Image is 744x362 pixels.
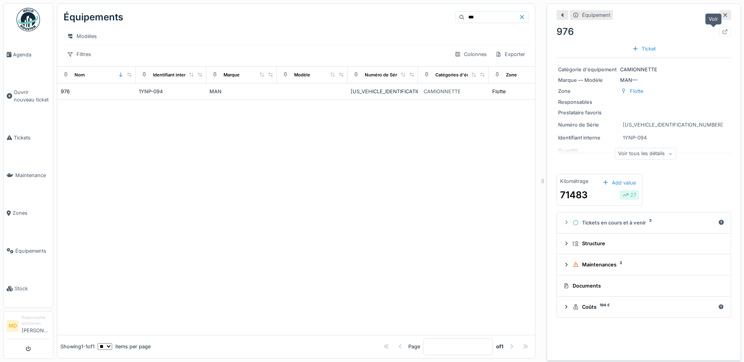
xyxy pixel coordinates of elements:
a: MD Responsable technicien[PERSON_NAME] [7,315,50,339]
div: Showing 1 - 1 of 1 [60,343,95,350]
span: Stock [15,285,50,292]
div: 71483 [560,188,588,202]
div: MAN — [558,76,729,84]
summary: Maintenances2 [560,257,728,272]
div: Marque — Modèle [558,76,617,84]
div: Équipement [582,11,610,19]
div: Responsables [558,98,617,106]
div: Filtres [64,49,95,60]
div: Catégories d'équipement [435,72,490,78]
div: Flotte [630,87,643,95]
span: Ouvrir nouveau ticket [14,89,50,103]
span: Équipements [15,247,50,255]
div: Coûts [573,303,715,311]
span: Zones [13,209,50,217]
div: Nom [75,72,85,78]
a: Agenda [4,36,53,73]
div: Modèle [294,72,310,78]
a: Équipements [4,232,53,270]
div: Responsable technicien [22,315,50,327]
div: Identifiant interne [558,134,617,141]
a: Ouvrir nouveau ticket [4,73,53,119]
div: Identifiant interne [153,72,191,78]
div: 27 [622,191,636,199]
span: Maintenance [15,172,50,179]
div: CAMIONNETTE [424,88,461,95]
div: Colonnes [451,49,490,60]
div: CAMIONNETTE [558,66,729,73]
div: 1YNP-094 [139,88,203,95]
a: Stock [4,270,53,308]
span: Tickets [14,134,50,141]
div: Catégorie d'équipement [558,66,617,73]
div: Add value [599,177,639,188]
div: Documents [563,282,721,290]
a: Zones [4,194,53,232]
div: 976 [61,88,70,95]
div: Zone [558,87,617,95]
div: Équipements [64,7,123,27]
div: Page [408,343,420,350]
div: 976 [557,25,731,39]
a: Tickets [4,119,53,156]
div: MAN [209,88,274,95]
div: Kilométrage [560,177,588,185]
summary: Documents [560,279,728,293]
div: Tickets en cours et à venir [573,219,715,226]
strong: of 1 [496,343,504,350]
div: Flotte [492,88,506,95]
summary: Coûts194 € [560,300,728,314]
li: MD [7,320,18,332]
span: Agenda [13,51,50,58]
div: Numéro de Série [365,72,401,78]
div: [US_VEHICLE_IDENTIFICATION_NUMBER] [623,121,723,129]
div: [US_VEHICLE_IDENTIFICATION_NUMBER] [351,88,415,95]
div: Structure [573,240,721,247]
div: Modèles [64,31,100,42]
div: Zone [506,72,517,78]
div: Ticket [629,43,659,54]
div: 1YNP-094 [623,134,647,141]
img: Badge_color-CXgf-gQk.svg [16,8,40,31]
div: Prestataire favoris [558,109,617,116]
div: Voir [705,13,722,25]
a: Maintenance [4,156,53,194]
div: Numéro de Série [558,121,617,129]
div: Exporter [492,49,529,60]
summary: Tickets en cours et à venir3 [560,215,728,230]
div: Voir tous les détails [615,148,676,159]
div: items per page [98,343,151,350]
div: Marque [224,72,240,78]
li: [PERSON_NAME] [22,315,50,337]
div: Maintenances [573,261,721,268]
summary: Structure [560,237,728,251]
